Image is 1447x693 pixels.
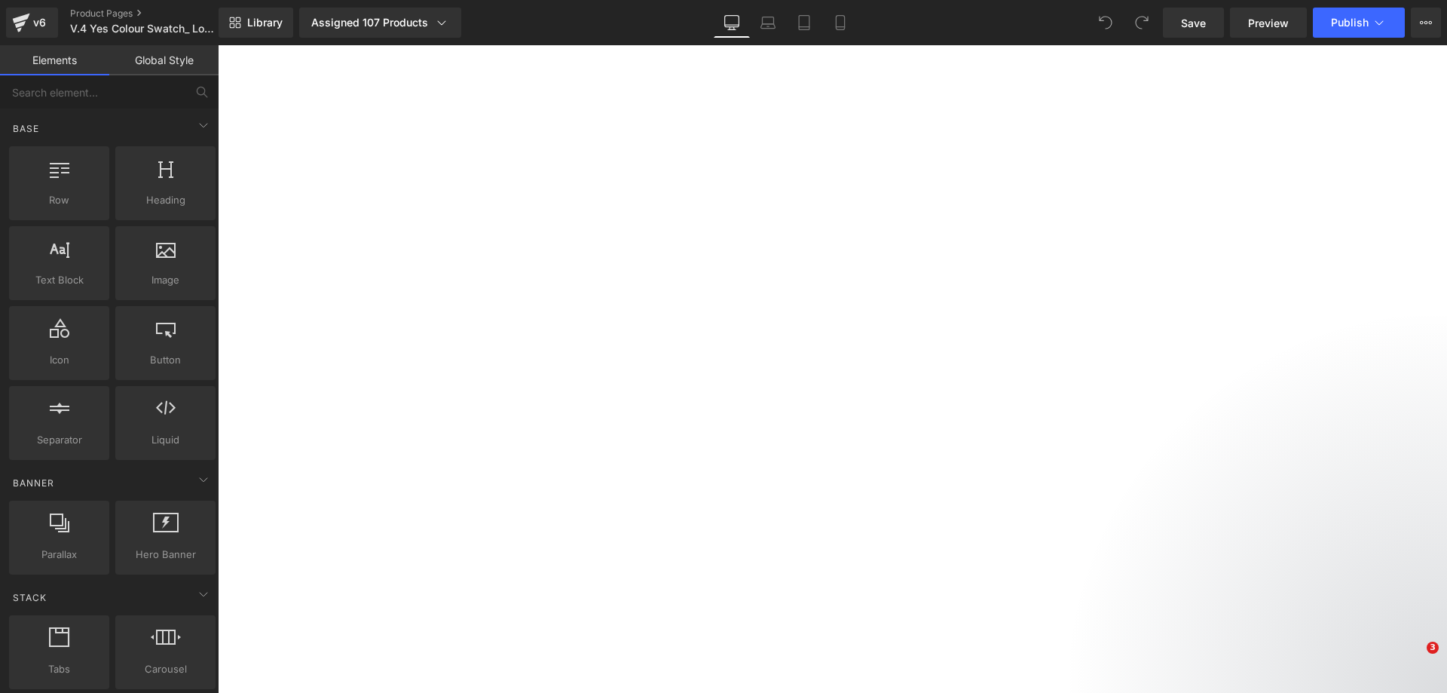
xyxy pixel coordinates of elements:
span: Hero Banner [120,547,211,563]
span: Banner [11,476,56,490]
span: Stack [11,590,48,605]
div: v6 [30,13,49,32]
span: Base [11,121,41,136]
a: Desktop [714,8,750,38]
span: Publish [1331,17,1369,29]
button: Publish [1313,8,1405,38]
a: Mobile [822,8,858,38]
span: Tabs [14,661,105,677]
span: Text Block [14,272,105,288]
a: Tablet [786,8,822,38]
a: Preview [1230,8,1307,38]
span: 3 [1427,642,1439,654]
span: Parallax [14,547,105,563]
span: V.4 Yes Colour Swatch_ Loungewear Template [70,23,215,35]
span: Carousel [120,661,211,677]
button: Undo [1091,8,1121,38]
button: Redo [1127,8,1157,38]
span: Row [14,192,105,208]
span: Heading [120,192,211,208]
span: Save [1181,15,1206,31]
div: Assigned 107 Products [311,15,449,30]
span: Preview [1248,15,1289,31]
span: Library [247,16,283,29]
span: Button [120,352,211,368]
span: Liquid [120,432,211,448]
iframe: Intercom live chat [1396,642,1432,678]
a: New Library [219,8,293,38]
span: Separator [14,432,105,448]
span: Icon [14,352,105,368]
a: Product Pages [70,8,243,20]
button: More [1411,8,1441,38]
a: v6 [6,8,58,38]
span: Image [120,272,211,288]
a: Laptop [750,8,786,38]
a: Global Style [109,45,219,75]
